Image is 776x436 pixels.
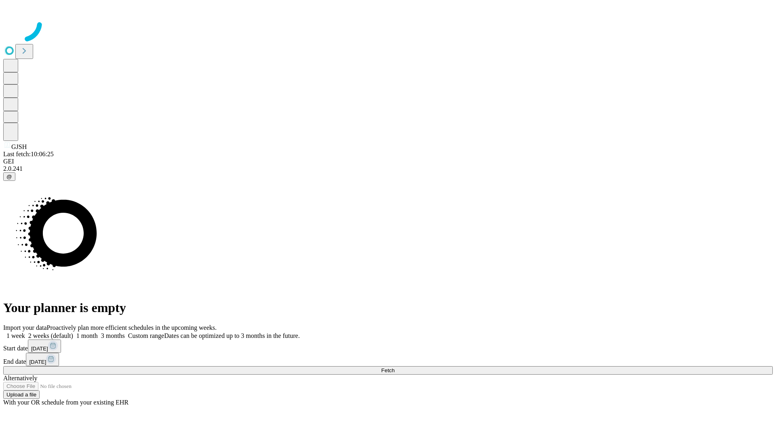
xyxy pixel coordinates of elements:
[28,340,61,353] button: [DATE]
[6,174,12,180] span: @
[28,332,73,339] span: 2 weeks (default)
[381,367,394,373] span: Fetch
[3,151,54,157] span: Last fetch: 10:06:25
[31,346,48,352] span: [DATE]
[76,332,98,339] span: 1 month
[3,300,773,315] h1: Your planner is empty
[3,399,129,406] span: With your OR schedule from your existing EHR
[3,172,15,181] button: @
[3,390,40,399] button: Upload a file
[11,143,27,150] span: GJSH
[3,158,773,165] div: GEI
[6,332,25,339] span: 1 week
[3,340,773,353] div: Start date
[47,324,217,331] span: Proactively plan more efficient schedules in the upcoming weeks.
[128,332,164,339] span: Custom range
[3,324,47,331] span: Import your data
[26,353,59,366] button: [DATE]
[101,332,125,339] span: 3 months
[3,165,773,172] div: 2.0.241
[3,366,773,375] button: Fetch
[29,359,46,365] span: [DATE]
[3,375,37,381] span: Alternatively
[164,332,299,339] span: Dates can be optimized up to 3 months in the future.
[3,353,773,366] div: End date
